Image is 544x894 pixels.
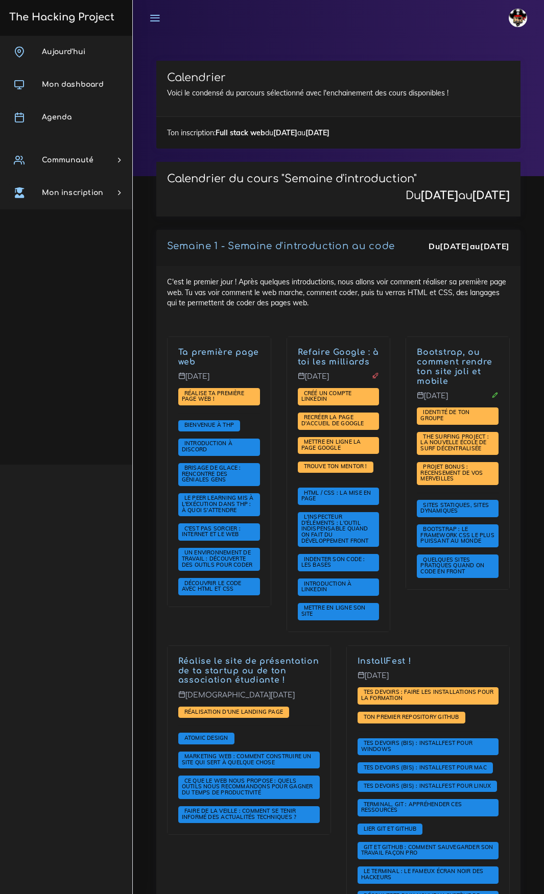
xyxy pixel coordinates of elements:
a: Bootstrap : le framework CSS le plus puissant au monde [420,526,494,545]
span: Tes devoirs : faire les installations pour la formation [361,688,494,702]
a: Tes devoirs (bis) : Installfest pour Linux [361,783,494,790]
a: Ce que le web nous propose : quels outils nous recommandons pour gagner du temps de productivité [182,778,313,796]
a: Refaire Google : à toi les milliards [298,348,380,367]
strong: [DATE] [472,189,510,202]
h3: The Hacking Project [6,12,114,23]
span: Tes devoirs (bis) : Installfest pour MAC [361,764,489,771]
span: Atomic Design [182,734,231,741]
a: Quelques sites pratiques quand on code en front [420,556,484,575]
span: Mettre en ligne la page Google [301,438,361,451]
a: Mettre en ligne la page Google [301,439,361,452]
span: Le terminal : le fameux écran noir des hackeurs [361,867,484,881]
a: L'inspecteur d'éléments : l'outil indispensable quand on fait du développement front [301,514,371,544]
span: Brisage de glace : rencontre des géniales gens [182,464,241,483]
a: PROJET BONUS : recensement de vos merveilles [420,464,483,482]
span: C'est pas sorcier : internet et le web [182,525,242,538]
a: Le Peer learning mis à l'exécution dans THP : à quoi s'attendre [182,495,254,514]
strong: [DATE] [421,189,458,202]
a: Marketing web : comment construire un site qui sert à quelque chose [182,753,312,766]
a: Réalisation d'une landing page [182,709,286,716]
div: Du au [406,189,510,202]
strong: [DATE] [440,241,469,251]
p: Voici le condensé du parcours sélectionné avec l'enchainement des cours disponibles ! [167,88,510,98]
span: Ce que le web nous propose : quels outils nous recommandons pour gagner du temps de productivité [182,777,313,796]
span: Réalisation d'une landing page [182,708,286,715]
p: Calendrier du cours "Semaine d'introduction" [167,173,417,185]
span: Tes devoirs (bis) : Installfest pour Linux [361,782,494,789]
span: Introduction à Discord [182,440,232,453]
span: Agenda [42,113,72,121]
p: [DATE] [417,392,499,408]
a: Tes devoirs (bis) : Installfest pour Windows [361,740,473,753]
img: avatar [509,9,527,27]
a: Recréer la page d'accueil de Google [301,414,367,427]
span: Aujourd'hui [42,48,85,56]
strong: [DATE] [273,128,297,137]
p: [DATE] [358,671,499,688]
a: Ta première page web [178,348,259,367]
a: Bienvenue à THP [182,422,236,429]
a: Découvrir le code avec HTML et CSS [182,580,242,593]
a: Sites statiques, sites dynamiques [420,501,489,515]
a: Ton premier repository GitHub [361,714,462,721]
span: Le Peer learning mis à l'exécution dans THP : à quoi s'attendre [182,494,254,513]
div: Du au [429,240,510,252]
span: Bootstrap : le framework CSS le plus puissant au monde [420,525,494,544]
strong: [DATE] [480,241,510,251]
span: Mon dashboard [42,81,104,88]
a: Un environnement de travail : découverte des outils pour coder [182,549,255,568]
a: Mettre en ligne son site [301,605,366,618]
a: Terminal, Git : appréhender ces ressources [361,801,462,814]
a: InstallFest ! [358,657,412,666]
a: Réalise le site de présentation de ta startup ou de ton association étudiante ! [178,657,319,685]
p: [DATE] [298,372,380,389]
div: Ton inscription: du au [156,116,521,149]
a: Introduction à LinkedIn [301,580,352,593]
span: L'inspecteur d'éléments : l'outil indispensable quand on fait du développement front [301,513,371,544]
span: Bienvenue à THP [182,421,236,428]
a: C'est pas sorcier : internet et le web [182,525,242,539]
a: Réalise ta première page web ! [182,390,244,403]
span: Faire de la veille : comment se tenir informé des actualités techniques ? [182,807,299,820]
a: Faire de la veille : comment se tenir informé des actualités techniques ? [182,808,299,821]
strong: [DATE] [305,128,329,137]
p: [DATE] [178,372,260,389]
span: Un environnement de travail : découverte des outils pour coder [182,549,255,568]
span: The Surfing Project : la nouvelle école de surf décentralisée [420,433,488,452]
h3: Calendrier [167,71,510,84]
span: Communauté [42,156,93,164]
a: HTML / CSS : la mise en page [301,489,371,502]
span: Marketing web : comment construire un site qui sert à quelque chose [182,753,312,766]
a: Identité de ton groupe [420,409,469,422]
a: Atomic Design [182,735,231,742]
span: Mon inscription [42,189,103,197]
p: [DEMOGRAPHIC_DATA][DATE] [178,691,320,707]
a: Bootstrap, ou comment rendre ton site joli et mobile [417,348,492,385]
a: Indenter son code : les bases [301,556,365,569]
a: Tes devoirs (bis) : Installfest pour MAC [361,764,489,771]
a: The Surfing Project : la nouvelle école de surf décentralisée [420,433,488,452]
a: Créé un compte LinkedIn [301,390,352,403]
a: Lier Git et Github [361,825,419,832]
span: Git et GitHub : comment sauvegarder son travail façon pro [361,843,493,857]
a: Tes devoirs : faire les installations pour la formation [361,689,494,702]
span: PROJET BONUS : recensement de vos merveilles [420,463,483,482]
span: Mettre en ligne son site [301,604,366,617]
a: Trouve ton mentor ! [301,463,370,470]
span: Terminal, Git : appréhender ces ressources [361,801,462,814]
a: Semaine 1 - Semaine d'introduction au code [167,241,395,251]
